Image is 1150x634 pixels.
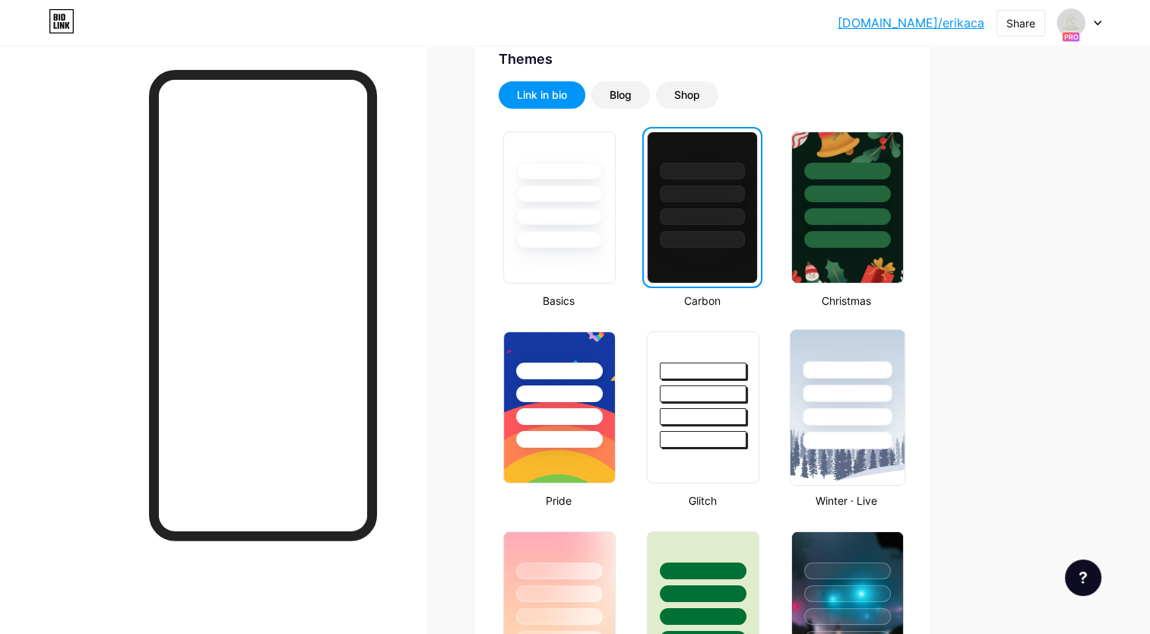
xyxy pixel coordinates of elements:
[790,330,904,485] img: snowy.png
[642,493,762,509] div: Glitch
[787,293,906,309] div: Christmas
[499,293,618,309] div: Basics
[499,493,618,509] div: Pride
[610,87,632,103] div: Blog
[1057,8,1085,37] img: Erika
[838,14,984,32] a: [DOMAIN_NAME]/erikaca
[787,493,906,509] div: Winter · Live
[499,49,906,69] div: Themes
[517,87,567,103] div: Link in bio
[642,293,762,309] div: Carbon
[674,87,700,103] div: Shop
[1006,15,1035,31] div: Share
